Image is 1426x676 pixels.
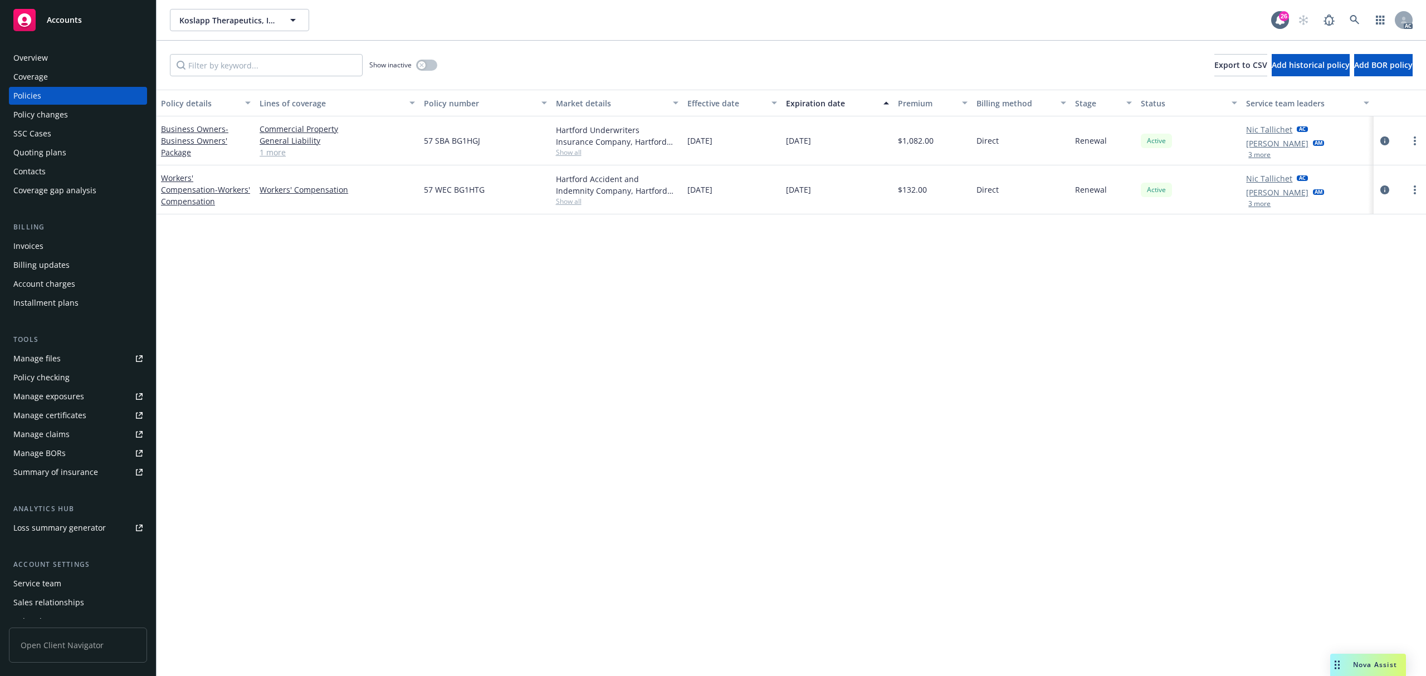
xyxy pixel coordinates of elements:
div: Billing updates [13,256,70,274]
button: Expiration date [782,90,893,116]
span: Active [1145,185,1168,195]
a: [PERSON_NAME] [1246,138,1308,149]
button: Policy details [157,90,255,116]
a: Accounts [9,4,147,36]
a: Start snowing [1292,9,1315,31]
a: Manage certificates [9,406,147,424]
a: Workers' Compensation [260,184,415,195]
a: Coverage gap analysis [9,182,147,199]
a: Sales relationships [9,594,147,611]
div: Sales relationships [13,594,84,611]
div: Policy number [424,97,534,109]
a: Related accounts [9,613,147,630]
a: Nic Tallichet [1246,124,1292,135]
span: - Business Owners' Package [161,124,228,158]
span: [DATE] [786,135,811,146]
div: Status [1141,97,1225,109]
span: Active [1145,136,1168,146]
button: Premium [893,90,973,116]
div: Policy checking [13,369,70,386]
button: Billing method [972,90,1071,116]
div: Effective date [687,97,765,109]
span: Direct [976,135,999,146]
div: Manage certificates [13,406,86,424]
button: Koslapp Therapeutics, Inc. [170,9,309,31]
a: 1 more [260,146,415,158]
a: [PERSON_NAME] [1246,187,1308,198]
div: Related accounts [13,613,77,630]
button: Service team leaders [1242,90,1373,116]
div: Billing method [976,97,1054,109]
div: Contacts [13,163,46,180]
a: Loss summary generator [9,519,147,537]
div: Manage files [13,350,61,368]
div: Summary of insurance [13,463,98,481]
span: Accounts [47,16,82,25]
span: [DATE] [786,184,811,195]
div: Manage claims [13,425,70,443]
div: Coverage gap analysis [13,182,96,199]
button: Policy number [419,90,551,116]
div: Billing [9,222,147,233]
a: General Liability [260,135,415,146]
span: Renewal [1075,184,1107,195]
div: SSC Cases [13,125,51,143]
div: Stage [1075,97,1120,109]
span: Show all [556,197,678,206]
a: Invoices [9,237,147,255]
a: Switch app [1369,9,1391,31]
span: Open Client Navigator [9,628,147,663]
a: circleInformation [1378,183,1391,197]
button: Market details [551,90,683,116]
div: Tools [9,334,147,345]
span: Nova Assist [1353,660,1397,669]
div: Market details [556,97,666,109]
a: Report a Bug [1318,9,1340,31]
div: Hartford Accident and Indemnity Company, Hartford Insurance Group [556,173,678,197]
div: Drag to move [1330,654,1344,676]
a: Policy changes [9,106,147,124]
span: $132.00 [898,184,927,195]
span: $1,082.00 [898,135,934,146]
div: Coverage [13,68,48,86]
a: Policy checking [9,369,147,386]
a: more [1408,134,1422,148]
span: Show inactive [369,60,412,70]
div: Invoices [13,237,43,255]
a: Manage files [9,350,147,368]
div: Account charges [13,275,75,293]
button: Add BOR policy [1354,54,1413,76]
span: [DATE] [687,135,712,146]
a: Manage exposures [9,388,147,405]
span: 57 WEC BG1HTG [424,184,485,195]
a: Overview [9,49,147,67]
a: Contacts [9,163,147,180]
a: Business Owners [161,124,228,158]
a: Manage claims [9,425,147,443]
input: Filter by keyword... [170,54,363,76]
div: Overview [13,49,48,67]
a: SSC Cases [9,125,147,143]
a: more [1408,183,1422,197]
div: Manage BORs [13,444,66,462]
div: Quoting plans [13,144,66,161]
span: Add historical policy [1272,60,1350,70]
div: Manage exposures [13,388,84,405]
div: Lines of coverage [260,97,403,109]
span: 57 SBA BG1HGJ [424,135,480,146]
span: Add BOR policy [1354,60,1413,70]
button: 3 more [1248,151,1271,158]
span: Koslapp Therapeutics, Inc. [179,14,276,26]
button: Effective date [683,90,782,116]
div: Premium [898,97,956,109]
div: Analytics hub [9,503,147,515]
div: Hartford Underwriters Insurance Company, Hartford Insurance Group [556,124,678,148]
div: Policy details [161,97,238,109]
a: Account charges [9,275,147,293]
button: Lines of coverage [255,90,419,116]
div: Service team [13,575,61,592]
span: Show all [556,148,678,157]
a: Nic Tallichet [1246,173,1292,184]
a: Commercial Property [260,123,415,135]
